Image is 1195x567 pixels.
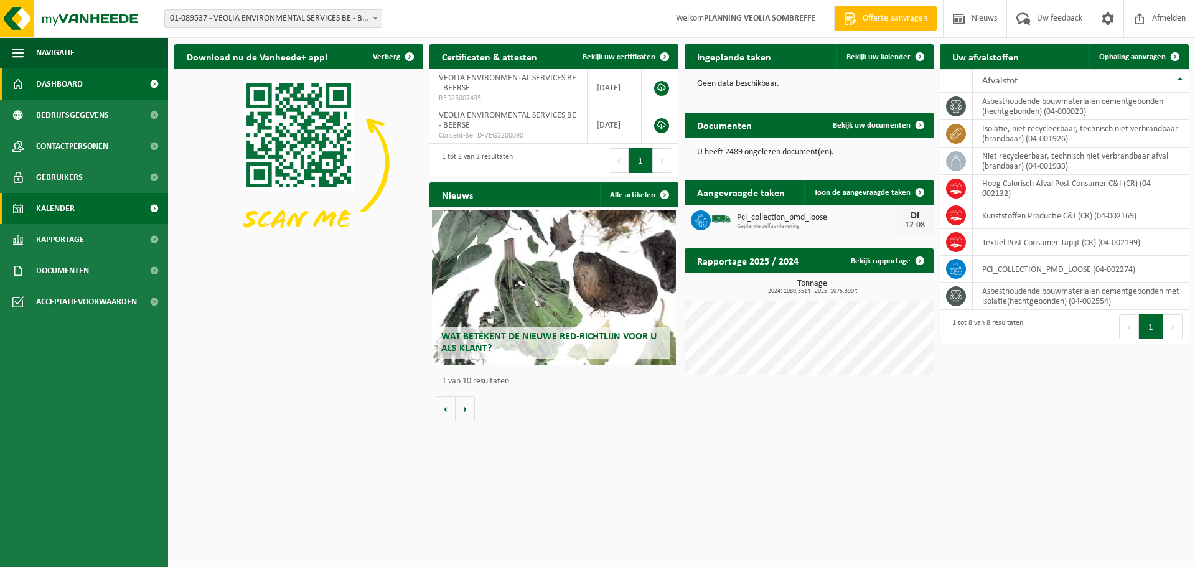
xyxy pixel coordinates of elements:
strong: PLANNING VEOLIA SOMBREFFE [704,14,815,23]
img: Download de VHEPlus App [174,69,423,256]
button: Previous [609,148,629,173]
td: Textiel Post Consumer Tapijt (CR) (04-002199) [973,229,1189,256]
td: isolatie, niet recycleerbaar, technisch niet verbrandbaar (brandbaar) (04-001926) [973,120,1189,148]
span: Pci_collection_pmd_loose [737,213,896,223]
td: [DATE] [588,69,642,106]
h2: Documenten [685,113,764,137]
span: Toon de aangevraagde taken [814,189,911,197]
span: 01-089537 - VEOLIA ENVIRONMENTAL SERVICES BE - BEERSE [164,9,382,28]
a: Wat betekent de nieuwe RED-richtlijn voor u als klant? [432,210,676,365]
span: Consent-SelfD-VEG2200090 [439,131,578,141]
a: Offerte aanvragen [834,6,937,31]
div: 12-08 [902,221,927,230]
td: asbesthoudende bouwmaterialen cementgebonden (hechtgebonden) (04-000023) [973,93,1189,120]
span: Acceptatievoorwaarden [36,286,137,317]
p: 1 van 10 resultaten [442,377,672,386]
button: Vorige [436,396,456,421]
a: Alle artikelen [600,182,677,207]
span: Bekijk uw documenten [833,121,911,129]
span: Kalender [36,193,75,224]
span: Documenten [36,255,89,286]
h3: Tonnage [691,279,934,294]
span: VEOLIA ENVIRONMENTAL SERVICES BE - BEERSE [439,111,576,130]
span: Afvalstof [982,76,1018,86]
td: Hoog Calorisch Afval Post Consumer C&I (CR) (04-002132) [973,175,1189,202]
span: Bekijk uw kalender [846,53,911,61]
span: Verberg [373,53,400,61]
div: 1 tot 2 van 2 resultaten [436,147,513,174]
span: Dashboard [36,68,83,100]
span: RED25007435 [439,93,578,103]
span: Gebruikers [36,162,83,193]
p: U heeft 2489 ongelezen document(en). [697,148,921,157]
td: niet recycleerbaar, technisch niet verbrandbaar afval (brandbaar) (04-001933) [973,148,1189,175]
span: Geplande zelfaanlevering [737,223,896,230]
span: Bekijk uw certificaten [583,53,655,61]
span: Offerte aanvragen [860,12,930,25]
button: Next [1163,314,1183,339]
a: Ophaling aanvragen [1089,44,1188,69]
h2: Rapportage 2025 / 2024 [685,248,811,273]
h2: Aangevraagde taken [685,180,797,204]
td: Kunststoffen Productie C&I (CR) (04-002169) [973,202,1189,229]
div: DI [902,211,927,221]
a: Bekijk uw documenten [823,113,932,138]
img: BL-SO-LV [711,209,732,230]
td: PCI_COLLECTION_PMD_LOOSE (04-002274) [973,256,1189,283]
span: Navigatie [36,37,75,68]
span: VEOLIA ENVIRONMENTAL SERVICES BE - BEERSE [439,73,576,93]
h2: Nieuws [429,182,485,207]
div: 1 tot 8 van 8 resultaten [946,313,1023,340]
button: Previous [1119,314,1139,339]
a: Bekijk uw certificaten [573,44,677,69]
button: Verberg [363,44,422,69]
a: Toon de aangevraagde taken [804,180,932,205]
td: [DATE] [588,106,642,144]
td: asbesthoudende bouwmaterialen cementgebonden met isolatie(hechtgebonden) (04-002554) [973,283,1189,310]
span: Rapportage [36,224,84,255]
span: Bedrijfsgegevens [36,100,109,131]
span: 01-089537 - VEOLIA ENVIRONMENTAL SERVICES BE - BEERSE [165,10,382,27]
span: Wat betekent de nieuwe RED-richtlijn voor u als klant? [441,332,657,354]
h2: Ingeplande taken [685,44,784,68]
h2: Certificaten & attesten [429,44,550,68]
button: 1 [629,148,653,173]
span: Contactpersonen [36,131,108,162]
span: 2024: 1080,351 t - 2025: 1075,390 t [691,288,934,294]
h2: Download nu de Vanheede+ app! [174,44,340,68]
a: Bekijk rapportage [841,248,932,273]
button: 1 [1139,314,1163,339]
a: Bekijk uw kalender [836,44,932,69]
p: Geen data beschikbaar. [697,80,921,88]
span: Ophaling aanvragen [1099,53,1166,61]
button: Volgende [456,396,475,421]
h2: Uw afvalstoffen [940,44,1031,68]
button: Next [653,148,672,173]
